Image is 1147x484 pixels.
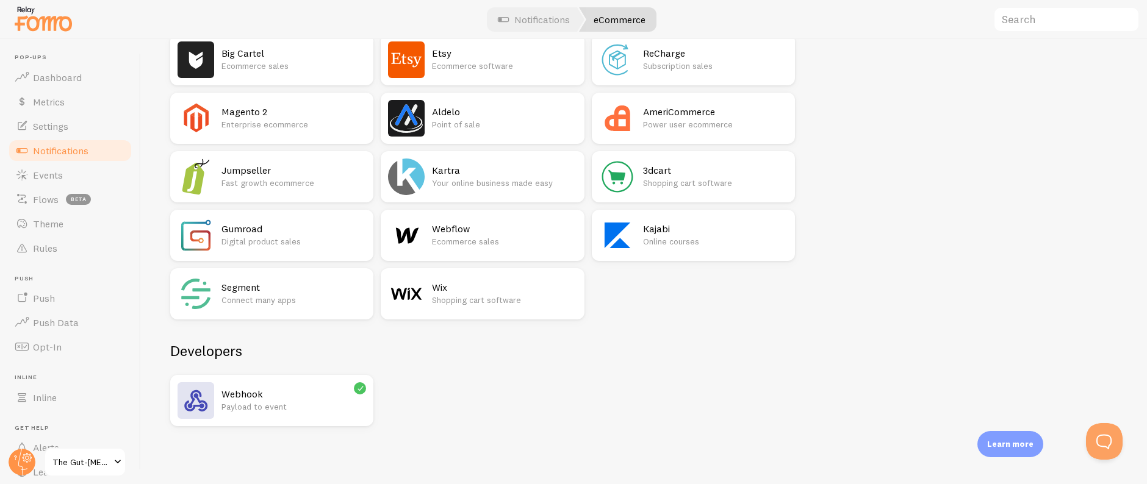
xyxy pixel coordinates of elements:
[178,217,214,254] img: Gumroad
[432,118,577,130] p: Point of sale
[13,3,74,34] img: fomo-relay-logo-orange.svg
[432,105,577,118] h2: Aldelo
[7,163,133,187] a: Events
[33,169,63,181] span: Events
[432,164,577,177] h2: Kartra
[33,441,59,454] span: Alerts
[599,217,636,254] img: Kajabi
[388,100,425,137] img: Aldelo
[15,54,133,62] span: Pop-ups
[221,60,366,72] p: Ecommerce sales
[432,177,577,189] p: Your online business made easy
[66,194,91,205] span: beta
[221,105,366,118] h2: Magento 2
[432,235,577,247] p: Ecommerce sales
[599,158,636,195] img: 3dcart
[15,424,133,432] span: Get Help
[221,294,366,306] p: Connect many apps
[643,47,788,60] h2: ReCharge
[33,193,59,205] span: Flows
[178,276,214,312] img: Segment
[7,236,133,260] a: Rules
[643,164,788,177] h2: 3dcart
[221,118,366,130] p: Enterprise ecommerce
[977,431,1043,457] div: Learn more
[33,218,63,230] span: Theme
[643,60,788,72] p: Subscription sales
[432,222,577,235] h2: Webflow
[33,341,62,353] span: Opt-In
[15,374,133,382] span: Inline
[7,187,133,212] a: Flows beta
[388,158,425,195] img: Kartra
[15,275,133,283] span: Push
[7,435,133,460] a: Alerts
[221,235,366,247] p: Digital product sales
[33,144,88,157] span: Notifications
[7,90,133,114] a: Metrics
[599,100,636,137] img: AmeriCommerce
[1086,423,1123,460] iframe: Help Scout Beacon - Open
[170,341,795,360] h2: Developers
[7,114,133,138] a: Settings
[643,177,788,189] p: Shopping cart software
[52,455,110,469] span: The Gut-[MEDICAL_DATA] Solution
[643,222,788,235] h2: Kajabi
[221,164,366,177] h2: Jumpseller
[33,242,57,254] span: Rules
[33,120,68,132] span: Settings
[7,310,133,335] a: Push Data
[178,100,214,137] img: Magento 2
[432,60,577,72] p: Ecommerce software
[7,65,133,90] a: Dashboard
[388,217,425,254] img: Webflow
[221,177,366,189] p: Fast growth ecommerce
[178,158,214,195] img: Jumpseller
[33,391,57,404] span: Inline
[987,438,1034,450] p: Learn more
[33,71,82,84] span: Dashboard
[7,286,133,310] a: Push
[44,447,126,477] a: The Gut-[MEDICAL_DATA] Solution
[388,41,425,78] img: Etsy
[33,292,55,304] span: Push
[33,316,79,329] span: Push Data
[643,105,788,118] h2: AmeriCommerce
[7,212,133,236] a: Theme
[221,388,366,400] h2: Webhook
[221,222,366,235] h2: Gumroad
[432,281,577,294] h2: Wix
[599,41,636,78] img: ReCharge
[643,235,788,247] p: Online courses
[221,400,366,413] p: Payload to event
[643,118,788,130] p: Power user ecommerce
[33,96,65,108] span: Metrics
[221,47,366,60] h2: Big Cartel
[7,385,133,410] a: Inline
[432,294,577,306] p: Shopping cart software
[221,281,366,294] h2: Segment
[7,138,133,163] a: Notifications
[7,335,133,359] a: Opt-In
[178,41,214,78] img: Big Cartel
[388,276,425,312] img: Wix
[178,382,214,419] img: Webhook
[432,47,577,60] h2: Etsy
